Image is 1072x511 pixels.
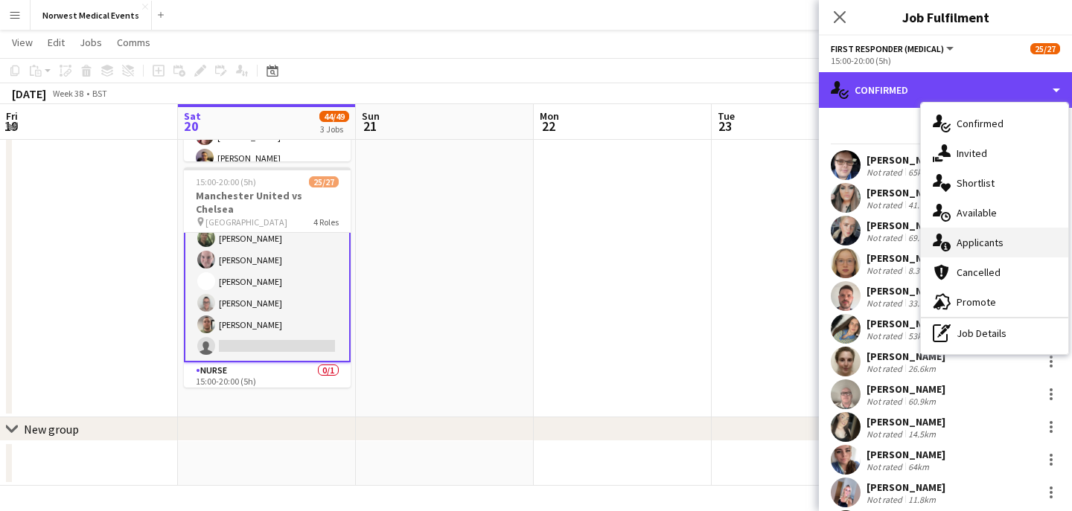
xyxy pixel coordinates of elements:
[957,147,987,160] span: Invited
[49,88,86,99] span: Week 38
[957,117,1004,130] span: Confirmed
[867,199,905,210] div: Not rated
[313,216,339,228] span: 4 Roles
[6,33,39,52] a: View
[205,216,287,228] span: [GEOGRAPHIC_DATA]
[4,118,18,135] span: 19
[184,109,201,123] span: Sat
[184,167,351,388] app-job-card: 15:00-20:00 (5h)25/27Manchester United vs Chelsea [GEOGRAPHIC_DATA]4 Roles[PERSON_NAME][PERSON_NA...
[905,330,932,341] div: 53km
[867,363,905,374] div: Not rated
[867,251,945,265] div: [PERSON_NAME]
[867,186,945,199] div: [PERSON_NAME]
[715,118,735,135] span: 23
[117,36,150,49] span: Comms
[718,109,735,123] span: Tue
[957,295,996,309] span: Promote
[905,167,932,178] div: 65km
[74,33,108,52] a: Jobs
[867,167,905,178] div: Not rated
[12,36,33,49] span: View
[867,382,945,396] div: [PERSON_NAME]
[867,415,945,428] div: [PERSON_NAME]
[867,494,905,505] div: Not rated
[921,318,1068,348] div: Job Details
[184,362,351,413] app-card-role: Nurse0/115:00-20:00 (5h)
[867,153,945,167] div: [PERSON_NAME]
[905,494,939,505] div: 11.8km
[905,428,939,440] div: 14.5km
[42,33,71,52] a: Edit
[957,176,995,190] span: Shortlist
[48,36,65,49] span: Edit
[24,422,79,437] div: New group
[819,72,1072,108] div: Confirmed
[867,284,945,298] div: [PERSON_NAME]
[537,118,559,135] span: 22
[867,265,905,276] div: Not rated
[819,7,1072,27] h3: Job Fulfilment
[905,298,939,309] div: 33.5km
[6,109,18,123] span: Fri
[867,461,905,472] div: Not rated
[905,232,939,243] div: 69.8km
[867,448,945,461] div: [PERSON_NAME]
[182,118,201,135] span: 20
[867,298,905,309] div: Not rated
[360,118,380,135] span: 21
[957,236,1004,249] span: Applicants
[184,189,351,216] h3: Manchester United vs Chelsea
[905,461,932,472] div: 64km
[92,88,107,99] div: BST
[831,43,944,54] span: First Responder (Medical)
[111,33,156,52] a: Comms
[867,350,945,363] div: [PERSON_NAME]
[867,232,905,243] div: Not rated
[362,109,380,123] span: Sun
[905,396,939,407] div: 60.9km
[867,481,945,494] div: [PERSON_NAME]
[905,363,939,374] div: 26.6km
[320,123,348,135] div: 3 Jobs
[1030,43,1060,54] span: 25/27
[80,36,102,49] span: Jobs
[319,111,349,122] span: 44/49
[867,330,905,341] div: Not rated
[957,206,997,219] span: Available
[867,428,905,440] div: Not rated
[867,219,945,232] div: [PERSON_NAME]
[867,317,945,330] div: [PERSON_NAME]
[540,109,559,123] span: Mon
[905,199,939,210] div: 41.7km
[867,396,905,407] div: Not rated
[12,86,46,101] div: [DATE]
[831,43,956,54] button: First Responder (Medical)
[905,265,934,276] div: 8.3km
[31,1,152,30] button: Norwest Medical Events
[957,266,1001,279] span: Cancelled
[831,55,1060,66] div: 15:00-20:00 (5h)
[196,176,256,187] span: 15:00-20:00 (5h)
[309,176,339,187] span: 25/27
